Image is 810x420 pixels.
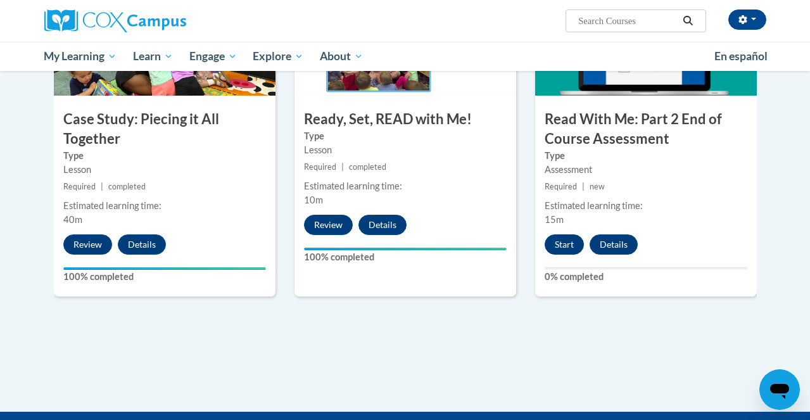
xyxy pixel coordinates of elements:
a: Engage [181,42,245,71]
span: completed [349,162,386,172]
a: En español [706,43,776,70]
button: Review [304,215,353,235]
span: Engage [189,49,237,64]
span: Learn [133,49,173,64]
div: Estimated learning time: [545,199,747,213]
a: Learn [125,42,181,71]
span: | [341,162,344,172]
span: My Learning [44,49,117,64]
label: Type [304,129,507,143]
a: Cox Campus [44,10,272,32]
label: Type [545,149,747,163]
span: | [101,182,103,191]
input: Search Courses [577,13,678,29]
button: Details [358,215,407,235]
span: En español [714,49,768,63]
span: 40m [63,214,82,225]
button: Start [545,234,584,255]
label: 100% completed [304,250,507,264]
div: Lesson [304,143,507,157]
label: Type [63,149,266,163]
button: Review [63,234,112,255]
span: | [582,182,585,191]
span: Required [545,182,577,191]
button: Details [590,234,638,255]
div: Estimated learning time: [63,199,266,213]
a: Explore [244,42,312,71]
button: Search [678,13,697,29]
div: Assessment [545,163,747,177]
div: Your progress [63,267,266,270]
h3: Case Study: Piecing it All Together [54,110,275,149]
span: completed [108,182,146,191]
div: Estimated learning time: [304,179,507,193]
div: Main menu [35,42,776,71]
button: Account Settings [728,10,766,30]
span: 15m [545,214,564,225]
span: Required [304,162,336,172]
div: Your progress [304,248,507,250]
span: 10m [304,194,323,205]
span: Explore [253,49,303,64]
h3: Read With Me: Part 2 End of Course Assessment [535,110,757,149]
a: My Learning [36,42,125,71]
span: new [590,182,605,191]
a: About [312,42,371,71]
img: Cox Campus [44,10,186,32]
button: Details [118,234,166,255]
span: About [320,49,363,64]
h3: Ready, Set, READ with Me! [294,110,516,129]
div: Lesson [63,163,266,177]
label: 0% completed [545,270,747,284]
label: 100% completed [63,270,266,284]
span: Required [63,182,96,191]
iframe: Button to launch messaging window [759,369,800,410]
